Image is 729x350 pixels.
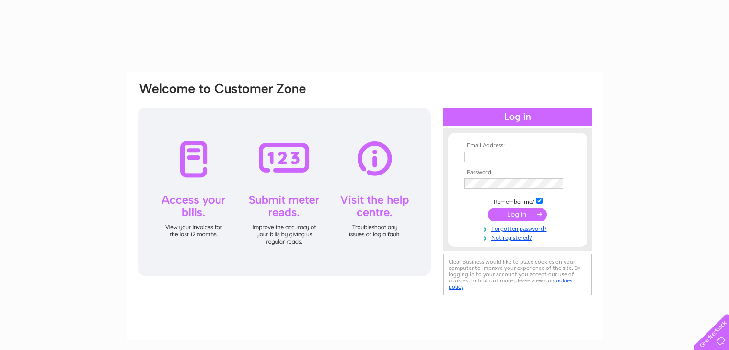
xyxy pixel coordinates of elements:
div: Clear Business would like to place cookies on your computer to improve your experience of the sit... [443,254,592,295]
th: Password: [462,169,573,176]
a: cookies policy [449,277,572,290]
th: Email Address: [462,142,573,149]
td: Remember me? [462,196,573,206]
input: Submit [488,208,547,221]
a: Forgotten password? [464,223,573,233]
a: Not registered? [464,233,573,242]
